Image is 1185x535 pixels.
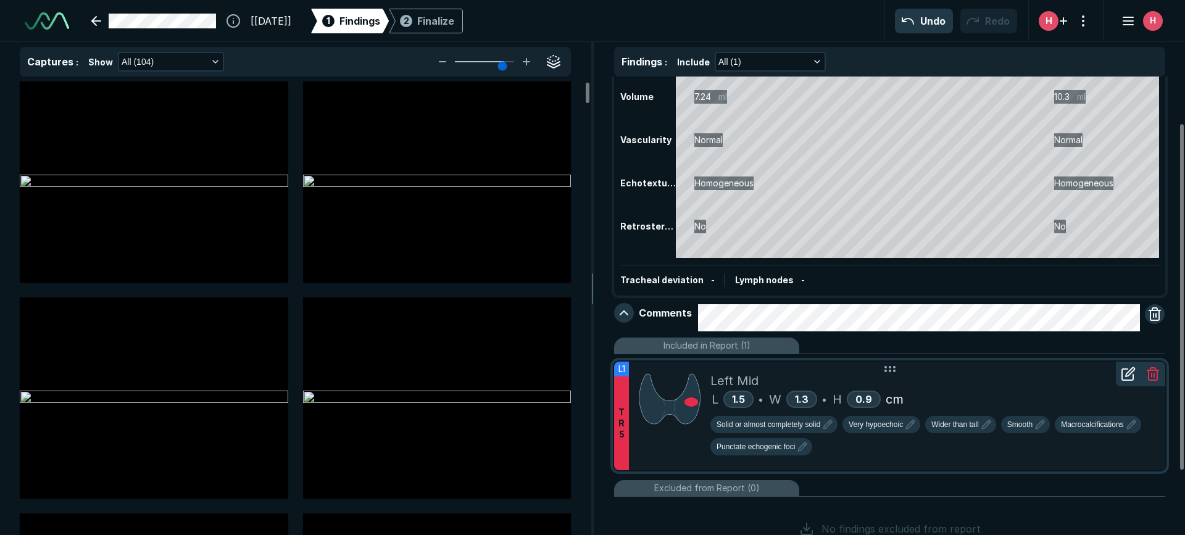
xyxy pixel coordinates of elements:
img: See-Mode Logo [25,12,69,30]
span: Very hypoechoic [849,419,903,430]
div: avatar-name [1039,11,1058,31]
span: T R 5 [618,407,625,440]
span: Show [88,56,113,68]
a: See-Mode Logo [20,7,74,35]
span: 1 [326,14,330,27]
span: Macrocalcifications [1061,419,1123,430]
div: 1Findings [311,9,389,33]
span: H [1150,14,1156,27]
span: All (1) [718,55,741,68]
span: Captures [27,56,73,68]
span: Comments [639,305,692,320]
span: : [665,57,667,67]
span: 1.3 [795,393,809,405]
span: Lymph nodes [735,275,794,285]
li: L1TR5Left MidL1.5•W1.3•H0.9cm [614,362,1165,470]
span: 0.9 [855,393,872,405]
span: H [1046,14,1052,27]
span: - [801,275,805,285]
span: W [769,390,781,409]
span: L1 [618,362,625,376]
span: Findings [339,14,380,28]
span: Left Mid [710,371,759,390]
span: : [76,57,78,67]
span: 2 [404,14,409,27]
span: Findings [622,56,662,68]
span: Punctate echogenic foci [717,441,795,452]
button: Redo [960,9,1017,33]
span: cm [886,390,904,409]
span: All (104) [122,55,154,68]
span: H [833,390,842,409]
span: Solid or almost completely solid [717,419,820,430]
button: avatar-name [1113,9,1165,33]
span: Include [677,56,710,68]
span: • [822,392,826,407]
span: Excluded from Report (0) [654,481,760,495]
span: Smooth [1007,419,1033,430]
button: Undo [895,9,953,33]
div: avatar-name [1143,11,1163,31]
div: 2Finalize [389,9,463,33]
span: [[DATE]] [251,14,291,28]
span: L [712,390,718,409]
img: kDeWgkFAAAAAElFTkSuQmCC [639,371,701,426]
div: Finalize [417,14,454,28]
span: - [711,275,715,285]
span: Tracheal deviation [620,275,704,285]
span: Included in Report (1) [663,339,750,352]
span: 1.5 [732,393,745,405]
span: • [759,392,763,407]
span: Wider than tall [931,419,979,430]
